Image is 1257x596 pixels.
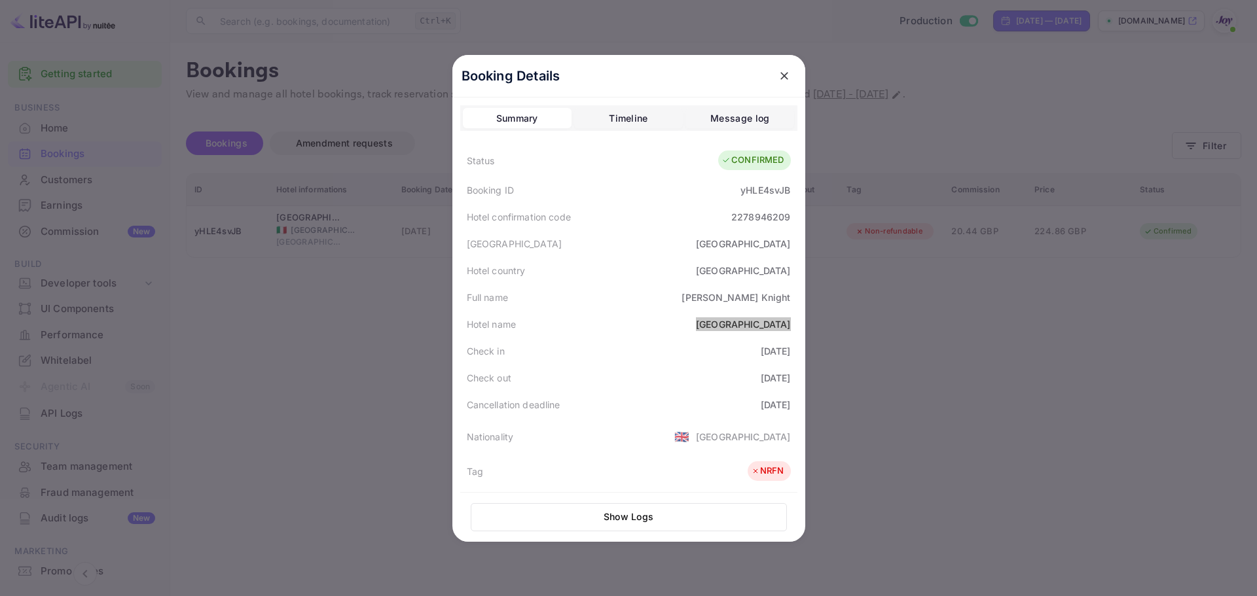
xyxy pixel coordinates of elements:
button: Summary [463,108,572,129]
button: Timeline [574,108,683,129]
div: NRFN [751,465,784,478]
div: Booking ID [467,183,515,197]
div: Cancellation deadline [467,398,560,412]
div: CONFIRMED [721,154,784,167]
div: [GEOGRAPHIC_DATA] [696,237,791,251]
div: Hotel name [467,317,517,331]
div: Hotel country [467,264,526,277]
p: Booking Details [462,66,560,86]
div: yHLE4svJB [740,183,790,197]
div: Message log [710,111,769,126]
div: [PERSON_NAME] Knight [682,290,790,304]
div: [GEOGRAPHIC_DATA] [696,430,791,444]
div: Full name [467,290,508,304]
div: 2278946209 [731,210,791,224]
span: United States [674,425,689,448]
div: [DATE] [761,398,791,412]
div: Check in [467,344,505,358]
div: Check out [467,371,511,385]
div: [DATE] [761,344,791,358]
button: Message log [685,108,794,129]
div: Tag [467,465,483,478]
div: [DATE] [761,371,791,385]
div: Timeline [609,111,647,126]
a: [GEOGRAPHIC_DATA] [696,319,791,330]
button: Show Logs [471,503,787,531]
div: Nationality [467,430,514,444]
div: Hotel confirmation code [467,210,571,224]
div: Summary [496,111,538,126]
button: close [773,64,796,88]
div: [GEOGRAPHIC_DATA] [696,264,791,277]
div: [GEOGRAPHIC_DATA] [467,237,562,251]
div: Status [467,154,495,167]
